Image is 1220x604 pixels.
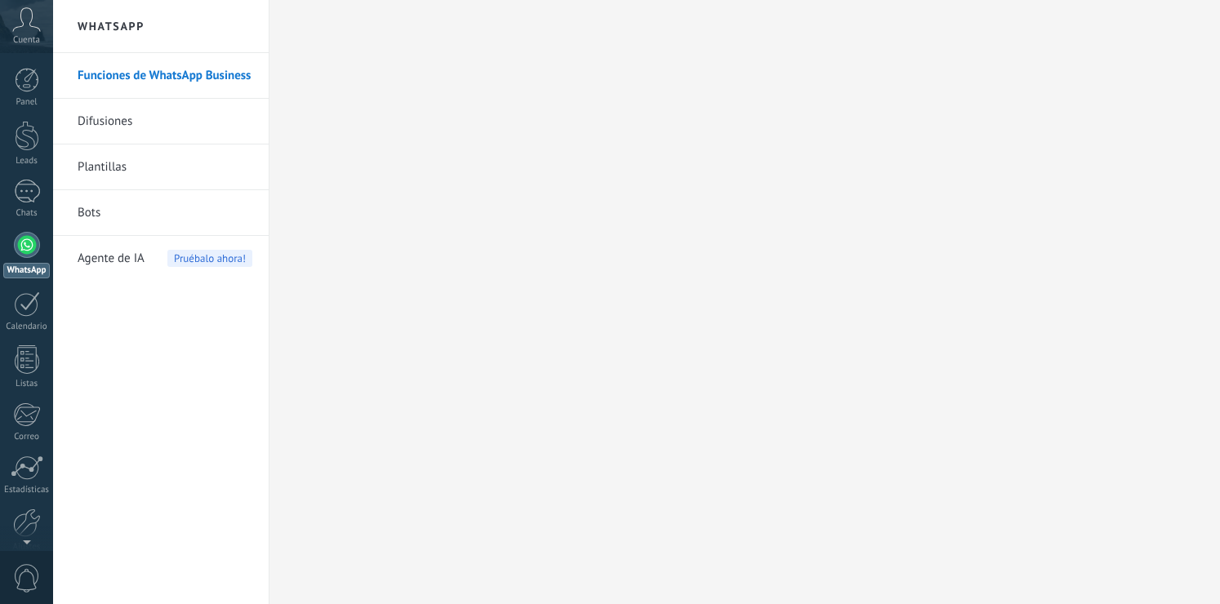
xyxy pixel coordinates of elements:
[53,190,269,236] li: Bots
[3,208,51,219] div: Chats
[53,99,269,144] li: Difusiones
[78,53,252,99] a: Funciones de WhatsApp Business
[167,250,252,267] span: Pruébalo ahora!
[13,35,40,46] span: Cuenta
[3,379,51,389] div: Listas
[3,156,51,167] div: Leads
[3,322,51,332] div: Calendario
[78,144,252,190] a: Plantillas
[3,432,51,442] div: Correo
[53,144,269,190] li: Plantillas
[78,236,145,282] span: Agente de IA
[53,53,269,99] li: Funciones de WhatsApp Business
[3,485,51,495] div: Estadísticas
[3,263,50,278] div: WhatsApp
[78,190,252,236] a: Bots
[53,236,269,281] li: Agente de IA
[78,99,252,144] a: Difusiones
[78,236,252,282] a: Agente de IAPruébalo ahora!
[3,97,51,108] div: Panel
